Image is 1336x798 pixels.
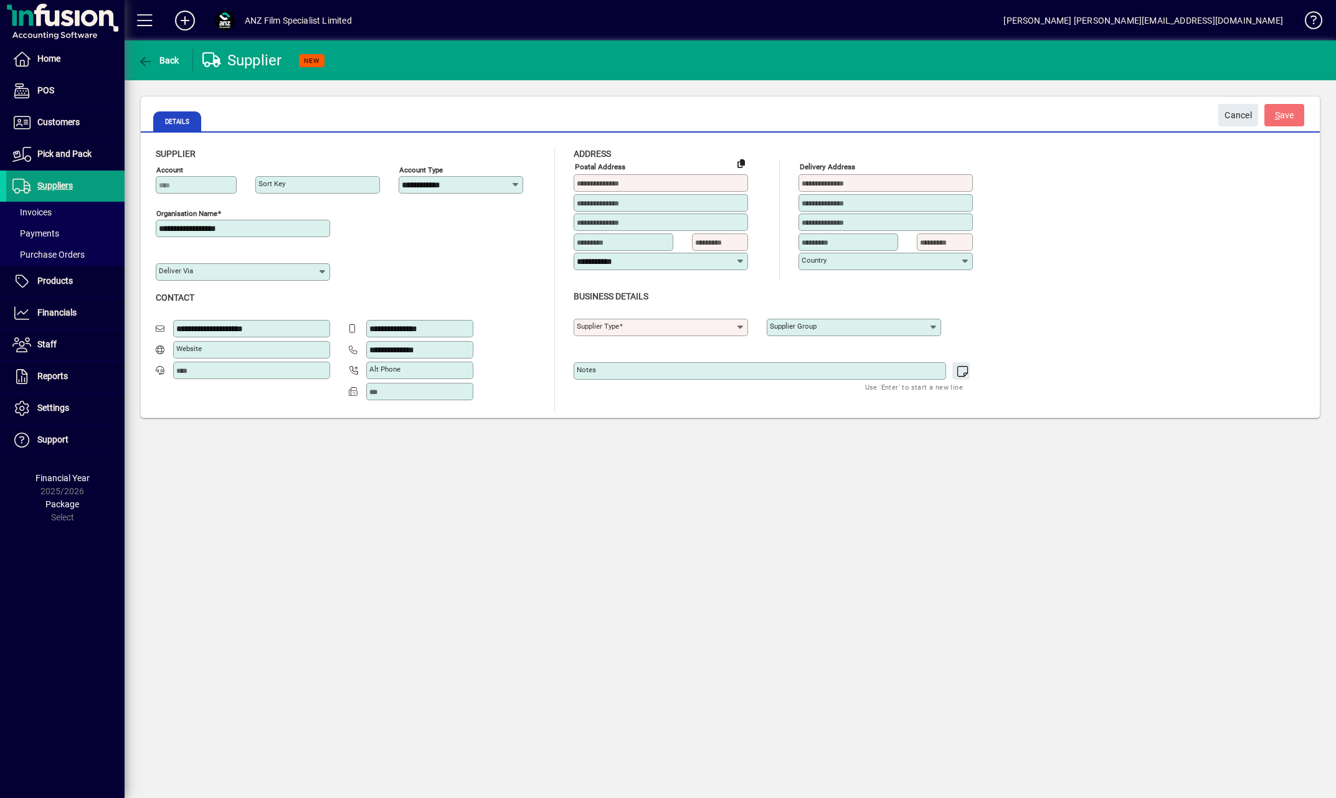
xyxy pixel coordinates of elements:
a: Financials [6,298,125,329]
span: Financials [37,307,77,317]
a: Staff [6,329,125,360]
span: Invoices [12,207,52,217]
button: Add [165,9,205,32]
span: Support [37,434,69,444]
a: Pick and Pack [6,139,125,170]
button: Save [1264,104,1304,126]
a: Support [6,425,125,456]
button: Profile [205,9,245,32]
span: Staff [37,339,57,349]
span: Pick and Pack [37,149,92,159]
mat-label: Notes [577,365,596,374]
a: Invoices [6,202,125,223]
span: ave [1275,105,1294,126]
span: POS [37,85,54,95]
mat-label: Account Type [399,166,443,174]
span: Address [574,149,611,159]
a: Products [6,266,125,297]
mat-hint: Use 'Enter' to start a new line [865,380,963,394]
div: [PERSON_NAME] [PERSON_NAME][EMAIL_ADDRESS][DOMAIN_NAME] [1003,11,1283,31]
a: Knowledge Base [1296,2,1320,43]
span: Supplier [156,149,196,159]
span: Settings [37,403,69,413]
a: Payments [6,223,125,244]
span: Suppliers [37,181,73,190]
button: Back [135,49,182,72]
span: Products [37,276,73,286]
mat-label: Supplier group [770,322,817,331]
span: Package [45,499,79,509]
span: Business details [574,291,648,301]
span: Details [153,111,201,131]
mat-label: Account [156,166,183,174]
span: S [1275,110,1280,120]
mat-label: Alt Phone [369,365,400,373]
span: NEW [304,57,320,65]
span: Home [37,54,60,63]
a: Settings [6,393,125,424]
a: Customers [6,107,125,138]
mat-label: Organisation name [156,209,217,218]
span: Payments [12,228,59,238]
span: Purchase Orders [12,250,85,260]
button: Copy to Delivery address [731,153,751,173]
span: Customers [37,117,80,127]
span: Cancel [1225,105,1252,126]
a: POS [6,75,125,106]
mat-label: Supplier type [577,322,619,331]
span: Back [138,55,179,65]
app-page-header-button: Back [125,49,193,72]
button: Cancel [1218,104,1258,126]
div: Supplier [202,50,282,70]
div: ANZ Film Specialist Limited [245,11,352,31]
span: Financial Year [36,473,90,483]
mat-label: Country [802,256,827,265]
mat-label: Deliver via [159,266,193,275]
span: Contact [156,293,194,303]
span: Reports [37,371,68,381]
mat-label: Sort key [258,179,285,188]
a: Purchase Orders [6,244,125,265]
a: Home [6,44,125,75]
mat-label: Website [176,344,202,353]
a: Reports [6,361,125,392]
